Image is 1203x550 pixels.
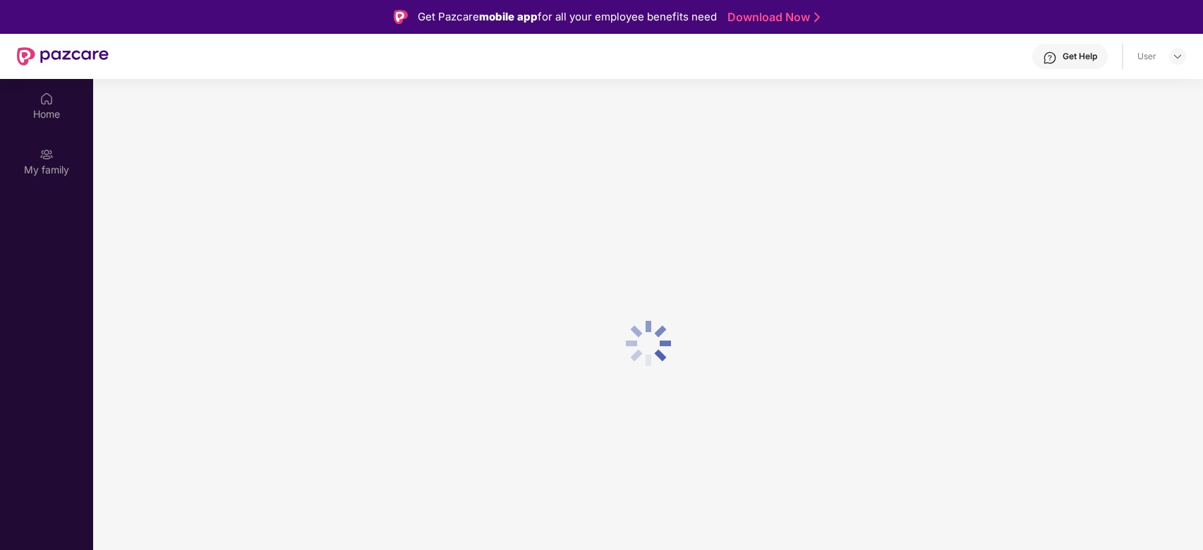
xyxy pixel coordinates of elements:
img: svg+xml;base64,PHN2ZyBpZD0iRHJvcGRvd24tMzJ4MzIiIHhtbG5zPSJodHRwOi8vd3d3LnczLm9yZy8yMDAwL3N2ZyIgd2... [1172,51,1183,62]
img: svg+xml;base64,PHN2ZyB3aWR0aD0iMjAiIGhlaWdodD0iMjAiIHZpZXdCb3g9IjAgMCAyMCAyMCIgZmlsbD0ibm9uZSIgeG... [40,147,54,161]
img: New Pazcare Logo [17,47,109,66]
div: Get Help [1063,51,1097,62]
img: Logo [394,10,408,24]
div: User [1137,51,1156,62]
strong: mobile app [479,10,538,23]
a: Download Now [727,10,816,25]
img: svg+xml;base64,PHN2ZyBpZD0iSG9tZSIgeG1sbnM9Imh0dHA6Ly93d3cudzMub3JnLzIwMDAvc3ZnIiB3aWR0aD0iMjAiIG... [40,92,54,106]
div: Get Pazcare for all your employee benefits need [418,8,717,25]
img: svg+xml;base64,PHN2ZyBpZD0iSGVscC0zMngzMiIgeG1sbnM9Imh0dHA6Ly93d3cudzMub3JnLzIwMDAvc3ZnIiB3aWR0aD... [1043,51,1057,65]
img: Stroke [814,10,820,25]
